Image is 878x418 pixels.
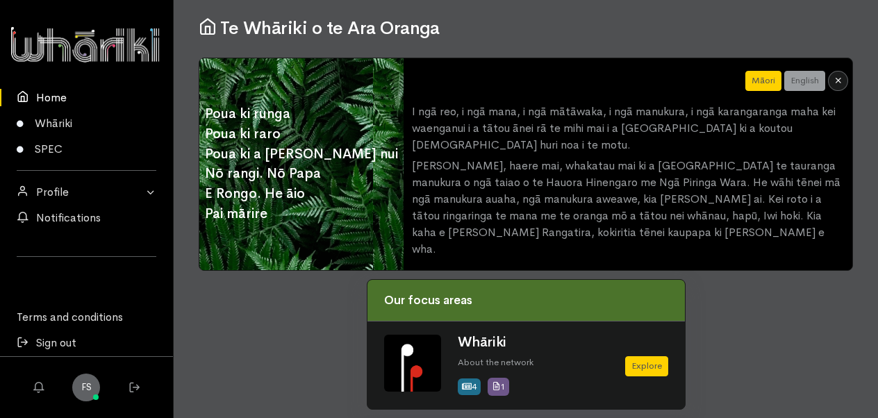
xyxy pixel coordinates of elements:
button: Māori [745,71,781,91]
a: Whāriki [458,333,506,351]
p: [PERSON_NAME], haere mai, whakatau mai ki a [GEOGRAPHIC_DATA] te tauranga manukura o ngā taiao o ... [412,158,844,258]
button: English [784,71,825,91]
h1: Te Whāriki o te Ara Oranga [199,17,853,39]
p: I ngā reo, i ngā mana, i ngā mātāwaka, i ngā manukura, i ngā karangaranga maha kei waenganui i a ... [412,103,844,153]
img: Whariki%20Icon_Icon_Tile.png [384,335,441,392]
a: FS [72,374,100,401]
iframe: LinkedIn Embedded Content [59,265,115,282]
div: Our focus areas [367,280,685,321]
a: Explore [625,356,668,376]
span: Poua ki runga Poua ki raro Poua ki a [PERSON_NAME] nui Nō rangi. Nō Papa E Rongo. He āio Pai mārire [199,99,404,230]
